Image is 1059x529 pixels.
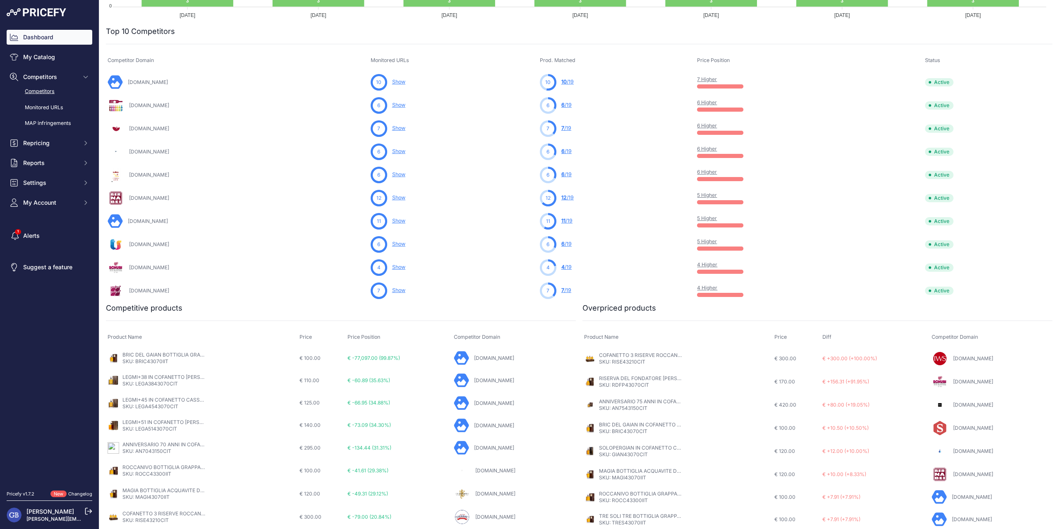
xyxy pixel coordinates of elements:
[561,194,567,201] span: 12
[546,102,549,109] span: 6
[953,471,993,477] a: [DOMAIN_NAME]
[50,491,67,498] span: New
[299,377,319,383] span: € 110.00
[822,334,831,340] span: Diff
[347,491,388,497] span: € -49.31 (29.12%)
[26,508,74,515] a: [PERSON_NAME]
[299,445,321,451] span: € 295.00
[475,491,515,497] a: [DOMAIN_NAME]
[561,79,574,85] a: 10/19
[23,179,77,187] span: Settings
[925,240,954,249] span: Active
[697,146,717,152] a: 6 Higher
[7,491,34,498] div: Pricefy v1.7.2
[953,355,993,361] a: [DOMAIN_NAME]
[925,101,954,110] span: Active
[347,422,391,428] span: € -73.09 (34.30%)
[822,425,869,431] span: € +10.50 (+10.50%)
[106,26,175,37] h2: Top 10 Competitors
[441,12,457,18] tspan: [DATE]
[392,148,405,154] a: Show
[953,425,993,431] a: [DOMAIN_NAME]
[925,148,954,156] span: Active
[311,12,326,18] tspan: [DATE]
[965,12,981,18] tspan: [DATE]
[697,261,717,268] a: 4 Higher
[7,260,92,275] a: Suggest a feature
[108,57,154,63] span: Competitor Domain
[7,101,92,115] a: Monitored URLs
[347,514,391,520] span: € -79.00 (20.84%)
[561,241,572,247] a: 6/19
[26,516,154,522] a: [PERSON_NAME][EMAIL_ADDRESS][DOMAIN_NAME]
[23,73,77,81] span: Competitors
[599,468,688,474] a: MAGIA BOTTIGLIA ACQUAVITE D'UVA
[599,491,711,497] a: ROCCANIVO BOTTIGLIA GRAPPA INVECCHIATA
[697,238,717,244] a: 5 Higher
[299,514,321,520] span: € 300.00
[953,448,993,454] a: [DOMAIN_NAME]
[774,448,795,454] span: € 120.00
[7,136,92,151] button: Repricing
[546,218,550,225] span: 11
[697,215,717,221] a: 5 Higher
[474,445,514,451] a: [DOMAIN_NAME]
[129,195,169,201] a: [DOMAIN_NAME]
[925,171,954,179] span: Active
[697,99,717,105] a: 6 Higher
[122,419,225,425] a: LEGMI+51 IN COFANETTO [PERSON_NAME]
[377,171,380,179] span: 6
[822,378,869,385] span: € +156.31 (+91.95%)
[561,102,565,108] span: 6
[474,400,514,406] a: [DOMAIN_NAME]
[347,467,388,474] span: € -41.61 (29.38%)
[7,195,92,210] button: My Account
[299,467,321,474] span: € 100.00
[129,241,169,247] a: [DOMAIN_NAME]
[23,139,77,147] span: Repricing
[546,148,549,156] span: 6
[474,377,514,383] a: [DOMAIN_NAME]
[561,218,565,224] span: 11
[371,57,409,63] span: Monitored URLs
[599,382,682,388] p: SKU: RDFP43070CIT
[122,426,205,432] p: SKU: LEGA5143070CIT
[377,125,380,132] span: 7
[129,102,169,108] a: [DOMAIN_NAME]
[129,125,169,132] a: [DOMAIN_NAME]
[546,194,551,202] span: 12
[925,263,954,272] span: Active
[347,400,390,406] span: € -66.95 (34.88%)
[561,241,565,247] span: 6
[561,125,571,131] a: 7/19
[584,334,618,340] span: Product Name
[122,358,205,365] p: SKU: BRIC43070IIT
[109,3,112,8] tspan: 0
[599,398,763,405] a: ANNIVERSARIO 75 ANNI IN COFANETTO CASSETTA GRAPPA RISERVA
[697,122,717,129] a: 6 Higher
[546,264,550,271] span: 4
[561,171,565,177] span: 6
[573,12,588,18] tspan: [DATE]
[392,171,405,177] a: Show
[925,57,940,63] span: Status
[697,285,717,291] a: 4 Higher
[122,352,244,358] a: BRIC DEL GAIAN BOTTIGLIA GRAPPA INVECCHIATA
[599,352,880,358] a: COFANETTO 3 RISERVE ROCCANIVO TRE SOLI TRE BRIC DEL GAIAN IN COFANETTO CASSETTA GRAPPA INVECCHIATA
[599,405,682,412] p: SKU: AN7543150CIT
[474,355,514,361] a: [DOMAIN_NAME]
[122,464,235,470] a: ROCCANIVO BOTTIGLIA GRAPPA INVECCHIATA
[953,378,993,385] a: [DOMAIN_NAME]
[299,400,320,406] span: € 125.00
[128,79,168,85] a: [DOMAIN_NAME]
[703,12,719,18] tspan: [DATE]
[7,8,66,17] img: Pricefy Logo
[377,102,380,109] span: 6
[7,84,92,99] a: Competitors
[925,287,954,295] span: Active
[347,355,400,361] span: € -77,097.00 (99.87%)
[7,30,92,45] a: Dashboard
[106,302,182,314] h2: Competitive products
[347,334,380,340] span: Price Position
[774,425,795,431] span: € 100.00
